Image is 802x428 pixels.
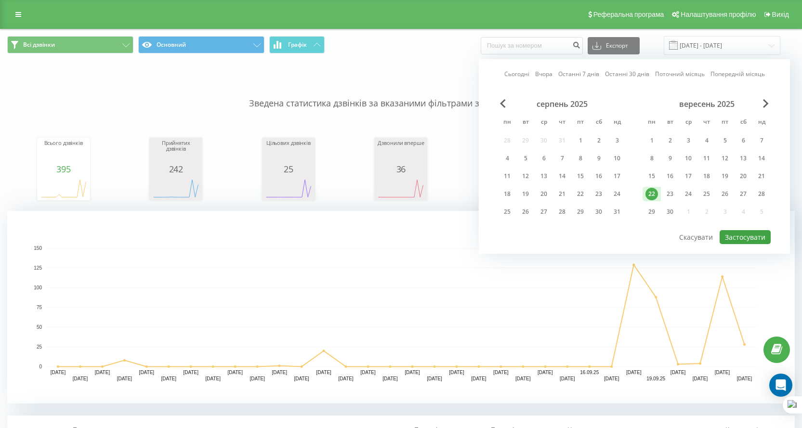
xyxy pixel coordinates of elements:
[515,376,531,381] text: [DATE]
[117,376,132,381] text: [DATE]
[737,152,749,165] div: 13
[471,376,486,381] text: [DATE]
[661,151,679,166] div: вт 9 вер 2025 р.
[716,187,734,201] div: пт 26 вер 2025 р.
[734,169,752,183] div: сб 20 вер 2025 р.
[481,37,583,54] input: Пошук за номером
[644,116,659,130] abbr: понеділок
[264,174,313,203] svg: A chart.
[34,285,42,290] text: 100
[645,170,658,182] div: 15
[611,152,623,165] div: 10
[558,69,599,78] a: Останні 7 днів
[674,230,718,244] button: Скасувати
[501,188,513,200] div: 18
[772,11,789,18] span: Вихід
[316,370,331,375] text: [DATE]
[592,206,605,218] div: 30
[138,36,264,53] button: Основний
[152,164,200,174] div: 242
[493,370,509,375] text: [DATE]
[377,174,425,203] svg: A chart.
[519,152,532,165] div: 5
[37,305,42,310] text: 75
[697,169,716,183] div: чт 18 вер 2025 р.
[538,152,550,165] div: 6
[161,376,177,381] text: [DATE]
[661,205,679,219] div: вт 30 вер 2025 р.
[664,134,676,147] div: 2
[754,116,769,130] abbr: неділя
[538,370,553,375] text: [DATE]
[671,370,686,375] text: [DATE]
[661,133,679,148] div: вт 2 вер 2025 р.
[719,134,731,147] div: 5
[405,370,420,375] text: [DATE]
[518,116,533,130] abbr: вівторок
[37,324,42,330] text: 50
[571,205,590,219] div: пт 29 серп 2025 р.
[571,169,590,183] div: пт 15 серп 2025 р.
[679,151,697,166] div: ср 10 вер 2025 р.
[535,69,552,78] a: Вчора
[590,151,608,166] div: сб 9 серп 2025 р.
[611,134,623,147] div: 3
[611,170,623,182] div: 17
[682,134,695,147] div: 3
[645,188,658,200] div: 22
[590,205,608,219] div: сб 30 серп 2025 р.
[752,169,771,183] div: нд 21 вер 2025 р.
[734,187,752,201] div: сб 27 вер 2025 р.
[682,170,695,182] div: 17
[645,152,658,165] div: 8
[699,116,714,130] abbr: четвер
[500,116,514,130] abbr: понеділок
[34,246,42,251] text: 150
[516,151,535,166] div: вт 5 серп 2025 р.
[535,187,553,201] div: ср 20 серп 2025 р.
[39,174,88,203] svg: A chart.
[719,152,731,165] div: 12
[538,188,550,200] div: 20
[588,37,640,54] button: Експорт
[643,205,661,219] div: пн 29 вер 2025 р.
[535,169,553,183] div: ср 13 серп 2025 р.
[626,370,642,375] text: [DATE]
[574,170,587,182] div: 15
[752,187,771,201] div: нд 28 вер 2025 р.
[553,151,571,166] div: чт 7 серп 2025 р.
[580,370,599,375] text: 16.09.25
[519,170,532,182] div: 12
[590,187,608,201] div: сб 23 серп 2025 р.
[498,99,626,109] div: серпень 2025
[700,152,713,165] div: 11
[500,99,506,108] span: Previous Month
[664,152,676,165] div: 9
[663,116,677,130] abbr: вівторок
[538,206,550,218] div: 27
[573,116,588,130] abbr: п’ятниця
[592,116,606,130] abbr: субота
[516,187,535,201] div: вт 19 серп 2025 р.
[272,370,287,375] text: [DATE]
[571,187,590,201] div: пт 22 серп 2025 р.
[152,140,200,164] div: Прийнятих дзвінків
[592,152,605,165] div: 9
[655,69,705,78] a: Поточний місяць
[184,370,199,375] text: [DATE]
[498,205,516,219] div: пн 25 серп 2025 р.
[95,370,110,375] text: [DATE]
[611,206,623,218] div: 31
[643,187,661,201] div: пн 22 вер 2025 р.
[574,206,587,218] div: 29
[755,134,768,147] div: 7
[608,133,626,148] div: нд 3 серп 2025 р.
[610,116,624,130] abbr: неділя
[755,170,768,182] div: 21
[538,170,550,182] div: 13
[752,151,771,166] div: нд 14 вер 2025 р.
[679,169,697,183] div: ср 17 вер 2025 р.
[556,206,568,218] div: 28
[264,140,313,164] div: Цільових дзвінків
